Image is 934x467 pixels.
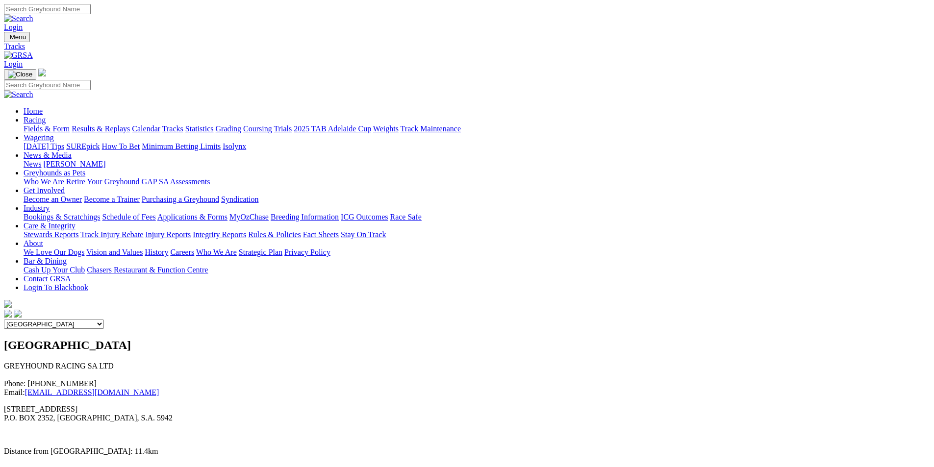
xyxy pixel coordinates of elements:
[24,257,67,265] a: Bar & Dining
[4,23,23,31] a: Login
[24,169,85,177] a: Greyhounds as Pets
[4,14,33,23] img: Search
[24,177,930,186] div: Greyhounds as Pets
[24,204,50,212] a: Industry
[24,186,65,195] a: Get Involved
[4,310,12,318] img: facebook.svg
[24,239,43,247] a: About
[87,266,208,274] a: Chasers Restaurant & Function Centre
[10,33,26,41] span: Menu
[157,213,227,221] a: Applications & Forms
[25,388,159,396] a: [EMAIL_ADDRESS][DOMAIN_NAME]
[185,124,214,133] a: Statistics
[24,274,71,283] a: Contact GRSA
[24,221,76,230] a: Care & Integrity
[24,213,930,221] div: Industry
[24,283,88,292] a: Login To Blackbook
[24,195,82,203] a: Become an Owner
[24,160,930,169] div: News & Media
[4,300,12,308] img: logo-grsa-white.png
[24,266,85,274] a: Cash Up Your Club
[66,142,100,150] a: SUREpick
[24,160,41,168] a: News
[162,124,183,133] a: Tracks
[4,362,930,397] p: GREYHOUND RACING SA LTD Phone: [PHONE_NUMBER] Email:
[243,124,272,133] a: Coursing
[4,42,930,51] a: Tracks
[24,213,100,221] a: Bookings & Scratchings
[24,107,43,115] a: Home
[193,230,246,239] a: Integrity Reports
[303,230,339,239] a: Fact Sheets
[24,133,54,142] a: Wagering
[4,4,91,14] input: Search
[4,405,930,422] p: [STREET_ADDRESS] P.O. BOX 2352, [GEOGRAPHIC_DATA], S.A. 5942
[80,230,143,239] a: Track Injury Rebate
[142,195,219,203] a: Purchasing a Greyhound
[24,230,78,239] a: Stewards Reports
[24,142,930,151] div: Wagering
[239,248,282,256] a: Strategic Plan
[248,230,301,239] a: Rules & Policies
[8,71,32,78] img: Close
[390,213,421,221] a: Race Safe
[284,248,330,256] a: Privacy Policy
[196,248,237,256] a: Who We Are
[294,124,371,133] a: 2025 TAB Adelaide Cup
[142,142,221,150] a: Minimum Betting Limits
[216,124,241,133] a: Grading
[24,116,46,124] a: Racing
[401,124,461,133] a: Track Maintenance
[84,195,140,203] a: Become a Trainer
[229,213,269,221] a: MyOzChase
[223,142,246,150] a: Isolynx
[132,124,160,133] a: Calendar
[4,60,23,68] a: Login
[4,51,33,60] img: GRSA
[24,195,930,204] div: Get Involved
[271,213,339,221] a: Breeding Information
[24,230,930,239] div: Care & Integrity
[145,230,191,239] a: Injury Reports
[142,177,210,186] a: GAP SA Assessments
[373,124,399,133] a: Weights
[221,195,258,203] a: Syndication
[4,80,91,90] input: Search
[24,248,84,256] a: We Love Our Dogs
[4,447,930,456] p: Distance from [GEOGRAPHIC_DATA]: 11.4km
[72,124,130,133] a: Results & Replays
[14,310,22,318] img: twitter.svg
[4,32,30,42] button: Toggle navigation
[145,248,168,256] a: History
[4,69,36,80] button: Toggle navigation
[170,248,194,256] a: Careers
[24,248,930,257] div: About
[24,177,64,186] a: Who We Are
[43,160,105,168] a: [PERSON_NAME]
[24,151,72,159] a: News & Media
[38,69,46,76] img: logo-grsa-white.png
[102,213,155,221] a: Schedule of Fees
[274,124,292,133] a: Trials
[102,142,140,150] a: How To Bet
[66,177,140,186] a: Retire Your Greyhound
[341,213,388,221] a: ICG Outcomes
[341,230,386,239] a: Stay On Track
[86,248,143,256] a: Vision and Values
[4,90,33,99] img: Search
[24,124,930,133] div: Racing
[24,266,930,274] div: Bar & Dining
[24,142,64,150] a: [DATE] Tips
[24,124,70,133] a: Fields & Form
[4,339,930,352] h2: [GEOGRAPHIC_DATA]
